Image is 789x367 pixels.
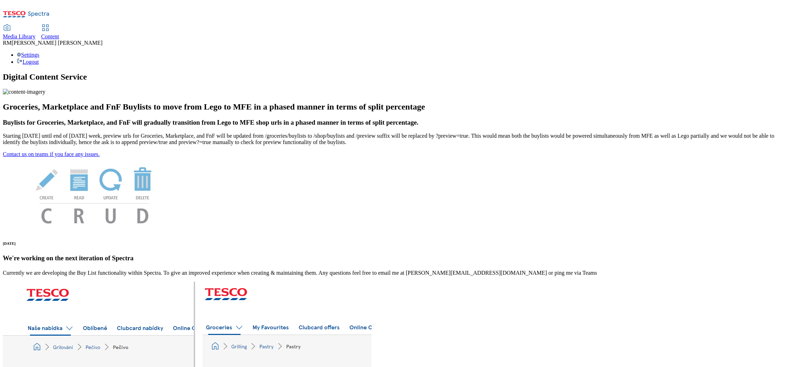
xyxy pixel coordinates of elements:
span: [PERSON_NAME] [PERSON_NAME] [12,40,102,46]
h1: Digital Content Service [3,72,786,82]
p: Currently we are developing the Buy List functionality within Spectra. To give an improved experi... [3,270,786,276]
p: Starting [DATE] until end of [DATE] week, preview urls for Groceries, Marketplace, and FnF will b... [3,133,786,145]
span: Media Library [3,33,36,39]
h3: Buylists for Groceries, Marketplace, and FnF will gradually transition from Lego to MFE shop urls... [3,119,786,126]
img: News Image [3,157,186,231]
img: content-imagery [3,89,45,95]
a: Content [41,25,59,40]
h2: Groceries, Marketplace and FnF Buylists to move from Lego to MFE in a phased manner in terms of s... [3,102,786,112]
a: Media Library [3,25,36,40]
span: Content [41,33,59,39]
span: RM [3,40,12,46]
a: Logout [17,59,39,65]
a: Settings [17,52,39,58]
h6: [DATE] [3,241,786,245]
a: Contact us on teams if you face any issues. [3,151,100,157]
h3: We're working on the next iteration of Spectra [3,254,786,262]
